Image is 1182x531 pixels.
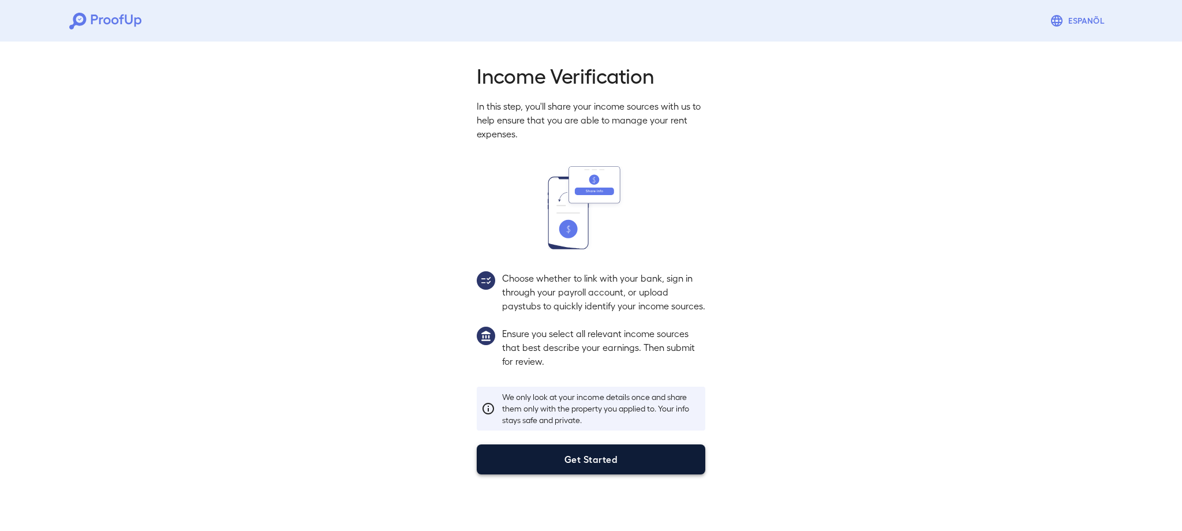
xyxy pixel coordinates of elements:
[477,327,495,345] img: group1.svg
[1045,9,1113,32] button: Espanõl
[502,271,705,313] p: Choose whether to link with your bank, sign in through your payroll account, or upload paystubs t...
[477,62,705,88] h2: Income Verification
[477,444,705,474] button: Get Started
[477,99,705,141] p: In this step, you'll share your income sources with us to help ensure that you are able to manage...
[548,166,634,249] img: transfer_money.svg
[477,271,495,290] img: group2.svg
[502,327,705,368] p: Ensure you select all relevant income sources that best describe your earnings. Then submit for r...
[502,391,701,426] p: We only look at your income details once and share them only with the property you applied to. Yo...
